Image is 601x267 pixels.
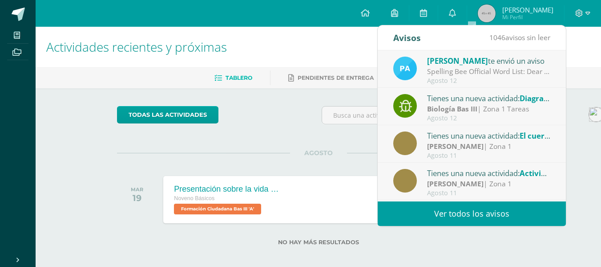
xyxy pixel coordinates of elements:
[520,168,561,178] span: Actividad 1
[174,204,261,214] span: Formación Ciudadana Bas III 'A'
[393,25,421,50] div: Avisos
[290,149,347,157] span: AGOSTO
[427,56,488,66] span: [PERSON_NAME]
[502,5,553,14] span: [PERSON_NAME]
[427,55,551,66] div: te envió un aviso
[427,104,477,114] strong: Biología Bas III
[174,185,281,194] div: Presentación sobre la vida del General [PERSON_NAME].
[427,179,484,189] strong: [PERSON_NAME]
[298,74,374,81] span: Pendientes de entrega
[214,71,252,85] a: Tablero
[478,4,496,22] img: 45x45
[131,186,143,193] div: MAR
[393,57,417,80] img: 16d00d6a61aad0e8a558f8de8df831eb.png
[427,152,551,160] div: Agosto 11
[427,179,551,189] div: | Zona 1
[502,13,553,21] span: Mi Perfil
[427,130,551,141] div: Tienes una nueva actividad:
[427,66,551,77] div: Spelling Bee Official Word List: Dear Students, Attached you will find the official word list for...
[117,106,218,123] a: todas las Actividades
[427,104,551,114] div: | Zona 1 Tareas
[46,38,227,55] span: Actividades recientes y próximas
[427,92,551,104] div: Tienes una nueva actividad:
[427,77,551,85] div: Agosto 12
[520,131,554,141] span: El cuerpo
[427,189,551,197] div: Agosto 11
[322,107,519,124] input: Busca una actividad próxima aquí...
[427,141,551,152] div: | Zona 1
[427,167,551,179] div: Tienes una nueva actividad:
[520,93,589,103] span: Diagramas de flujo
[427,141,484,151] strong: [PERSON_NAME]
[489,33,550,42] span: avisos sin leer
[489,33,505,42] span: 1046
[378,201,566,226] a: Ver todos los avisos
[131,193,143,203] div: 19
[288,71,374,85] a: Pendientes de entrega
[226,74,252,81] span: Tablero
[174,195,214,201] span: Noveno Básicos
[427,115,551,122] div: Agosto 12
[117,239,520,246] label: No hay más resultados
